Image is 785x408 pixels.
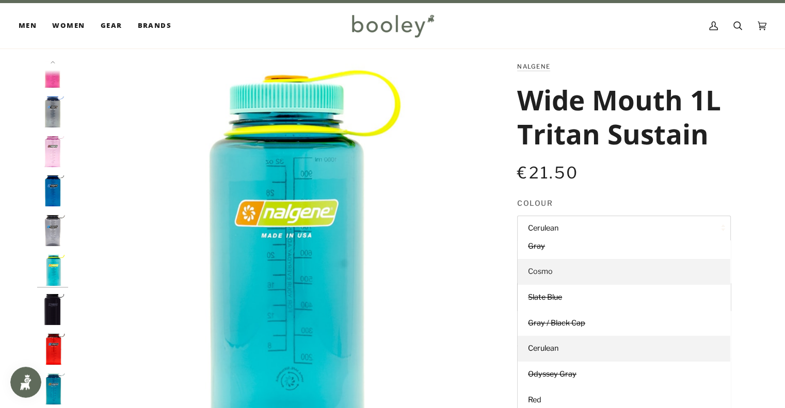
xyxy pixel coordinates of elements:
[37,373,68,404] img: Nalgene Wide Mouth 1L Tritan Sustain Trout Green - Booley Galway
[517,63,550,70] a: Nalgene
[52,21,85,31] span: Women
[37,175,68,206] img: Nalgene Wide Mouth 1L Tritan Sustain Slate Blue - Booley Galway
[37,334,68,365] img: Nalgene Wide Mouth 1L Tritan Sustain Red - Booley Galway
[37,96,68,127] img: Nalgene Wide Mouth 1L Tritan Sustain Gray - Booley Galway
[528,292,562,302] span: Slate Blue
[518,259,730,285] a: Cosmo
[518,336,730,362] a: Cerulean
[347,11,438,41] img: Booley
[528,318,585,328] span: Gray / Black Cap
[518,234,730,259] a: Gray
[518,285,730,311] a: Slate Blue
[44,3,92,48] a: Women
[528,267,553,276] span: Cosmo
[528,395,541,404] span: Red
[19,3,44,48] a: Men
[517,198,553,208] span: Colour
[37,215,68,246] img: Nalgene Wide Mouth 1L Tritan Sustain Gray / Black Cap - Booley Galway
[518,311,730,336] a: Gray / Black Cap
[101,21,122,31] span: Gear
[137,21,171,31] span: Brands
[517,216,731,241] button: Cerulean
[518,362,730,387] a: Odyssey Gray
[37,294,68,325] img: Nalgene Wide Mouth 1L Tritan Sustain Odyssey Gray - Booley Galway
[93,3,130,48] a: Gear
[517,163,579,183] span: €21.50
[19,21,37,31] span: Men
[37,136,68,167] img: Nalgene Wide Mouth 1L Tritan Sustain Cosmo - Booley Galway
[528,369,576,379] span: Odyssey Gray
[130,3,179,48] a: Brands
[528,241,545,251] span: Gray
[10,367,41,398] iframe: Button to open loyalty program pop-up
[528,344,558,353] span: Cerulean
[37,255,68,286] img: Nalgene Wide Mouth 1L Tritan Sustain Cerulean - Booley Galway
[517,83,723,151] h1: Wide Mouth 1L Tritan Sustain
